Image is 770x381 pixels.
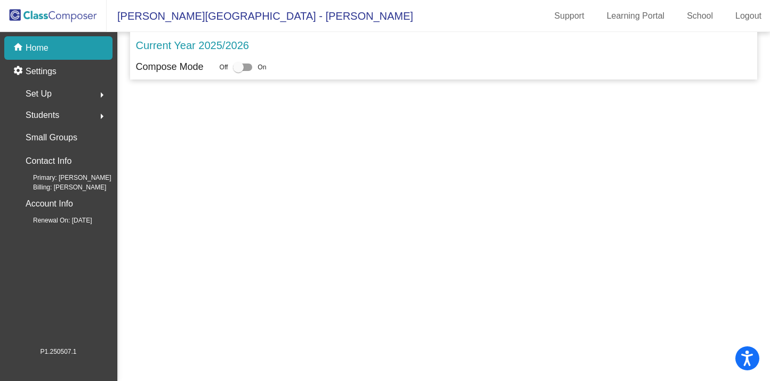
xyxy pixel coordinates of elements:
[26,65,57,78] p: Settings
[220,62,228,72] span: Off
[727,7,770,25] a: Logout
[26,86,52,101] span: Set Up
[95,110,108,123] mat-icon: arrow_right
[16,173,111,182] span: Primary: [PERSON_NAME]
[16,182,106,192] span: Billing: [PERSON_NAME]
[135,60,203,74] p: Compose Mode
[678,7,721,25] a: School
[16,216,92,225] span: Renewal On: [DATE]
[13,65,26,78] mat-icon: settings
[95,89,108,101] mat-icon: arrow_right
[26,108,59,123] span: Students
[107,7,413,25] span: [PERSON_NAME][GEOGRAPHIC_DATA] - [PERSON_NAME]
[26,42,49,54] p: Home
[26,154,71,169] p: Contact Info
[598,7,673,25] a: Learning Portal
[26,130,77,145] p: Small Groups
[135,37,248,53] p: Current Year 2025/2026
[26,196,73,211] p: Account Info
[258,62,266,72] span: On
[546,7,593,25] a: Support
[13,42,26,54] mat-icon: home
